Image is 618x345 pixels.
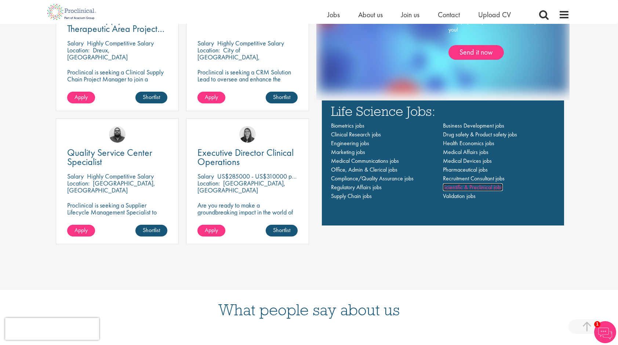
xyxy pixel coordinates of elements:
[331,148,365,156] a: Marketing jobs
[135,225,167,236] a: Shortlist
[197,202,298,236] p: Are you ready to make a groundbreaking impact in the world of biotechnology? Join a growing compa...
[331,157,399,165] a: Medical Communications jobs
[443,166,488,173] a: Pharmaceutical jobs
[594,321,616,343] img: Chatbot
[197,39,214,47] span: Salary
[443,131,517,138] a: Drug safety & Product safety jobs
[217,39,284,47] p: Highly Competitive Salary
[331,139,369,147] a: Engineering jobs
[67,148,167,166] a: Quality Service Center Specialist
[197,179,220,187] span: Location:
[331,166,397,173] a: Office, Admin & Clerical jobs
[443,175,505,182] a: Recruitment Consultant jobs
[443,122,504,129] a: Business Development jobs
[443,148,488,156] a: Medical Affairs jobs
[67,225,95,236] a: Apply
[331,122,364,129] a: Biometrics jobs
[331,192,372,200] a: Supply Chain jobs
[109,126,126,143] img: Ashley Bennett
[443,157,492,165] a: Medical Devices jobs
[67,146,152,168] span: Quality Service Center Specialist
[358,10,383,19] a: About us
[197,69,298,96] p: Proclinical is seeking a CRM Solution Lead to oversee and enhance the Salesforce platform for EME...
[266,92,298,103] a: Shortlist
[67,13,164,44] span: Clinical Supply Chain Therapeutic Area Project Manager
[67,202,167,236] p: Proclinical is seeking a Supplier Lifecycle Management Specialist to support global vendor change...
[401,10,419,19] a: Join us
[443,192,476,200] a: Validation jobs
[67,46,128,61] p: Dreux, [GEOGRAPHIC_DATA]
[197,46,220,54] span: Location:
[67,69,167,103] p: Proclinical is seeking a Clinical Supply Chain Project Manager to join a dynamic team dedicated t...
[87,39,154,47] p: Highly Competitive Salary
[74,93,88,101] span: Apply
[443,183,503,191] a: Scientific & Preclinical jobs
[327,10,340,19] a: Jobs
[594,321,600,327] span: 1
[67,46,90,54] span: Location:
[205,93,218,101] span: Apply
[331,131,381,138] a: Clinical Research jobs
[67,92,95,103] a: Apply
[67,179,155,194] p: [GEOGRAPHIC_DATA], [GEOGRAPHIC_DATA]
[67,172,84,180] span: Salary
[443,139,494,147] a: Health Economics jobs
[87,172,154,180] p: Highly Competitive Salary
[205,226,218,234] span: Apply
[331,175,414,182] a: Compliance/Quality Assurance jobs
[67,39,84,47] span: Salary
[5,318,99,340] iframe: reCAPTCHA
[74,226,88,234] span: Apply
[197,148,298,166] a: Executive Director Clinical Operations
[67,179,90,187] span: Location:
[331,121,555,201] nav: Main navigation
[135,92,167,103] a: Shortlist
[331,183,382,191] a: Regulatory Affairs jobs
[478,10,511,19] a: Upload CV
[197,179,286,194] p: [GEOGRAPHIC_DATA], [GEOGRAPHIC_DATA]
[197,172,214,180] span: Salary
[448,17,551,60] div: Simply upload your CV and let us find jobs for you!
[239,126,256,143] img: Ciara Noble
[217,172,315,180] p: US$285000 - US$310000 per annum
[197,46,260,68] p: City of [GEOGRAPHIC_DATA], [GEOGRAPHIC_DATA]
[197,92,225,103] a: Apply
[448,45,504,60] a: Send it now
[266,225,298,236] a: Shortlist
[197,146,294,168] span: Executive Director Clinical Operations
[197,15,298,24] a: CRM Solution Lead
[438,10,460,19] a: Contact
[67,15,167,33] a: Clinical Supply Chain Therapeutic Area Project Manager
[331,104,555,118] h3: Life Science Jobs:
[197,225,225,236] a: Apply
